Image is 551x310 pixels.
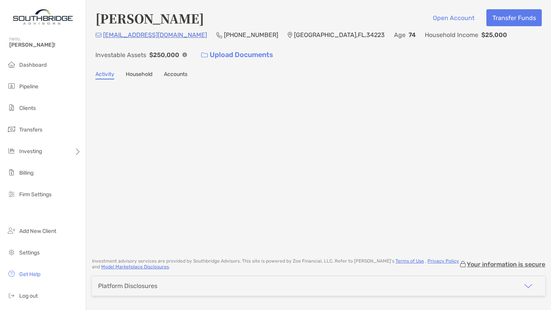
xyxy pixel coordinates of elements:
[7,189,16,199] img: firm-settings icon
[95,33,102,37] img: Email Icon
[7,226,16,235] img: add_new_client icon
[7,248,16,257] img: settings icon
[98,282,157,290] div: Platform Disclosures
[7,146,16,155] img: investing icon
[7,103,16,112] img: clients icon
[467,261,545,268] p: Your information is secure
[92,258,459,270] p: Investment advisory services are provided by Southbridge Advisors . This site is powered by Zoe F...
[19,62,47,68] span: Dashboard
[103,30,207,40] p: [EMAIL_ADDRESS][DOMAIN_NAME]
[396,258,424,264] a: Terms of Use
[7,60,16,69] img: dashboard icon
[19,293,38,299] span: Log out
[182,52,187,57] img: Info Icon
[19,83,38,90] span: Pipeline
[7,81,16,91] img: pipeline icon
[287,32,292,38] img: Location Icon
[19,228,56,234] span: Add New Client
[126,71,152,79] a: Household
[7,269,16,278] img: get-help icon
[196,47,278,63] a: Upload Documents
[95,9,204,27] h4: [PERSON_NAME]
[19,271,40,278] span: Get Help
[95,71,114,79] a: Activity
[394,30,406,40] p: Age
[101,264,169,270] a: Model Marketplace Disclosures
[19,249,40,256] span: Settings
[7,291,16,300] img: logout icon
[481,30,507,40] p: $25,000
[486,9,542,26] button: Transfer Funds
[95,50,146,60] p: Investable Assets
[19,148,42,155] span: Investing
[164,71,187,79] a: Accounts
[9,3,77,31] img: Zoe Logo
[19,105,36,111] span: Clients
[409,30,416,40] p: 74
[7,168,16,177] img: billing icon
[216,32,222,38] img: Phone Icon
[427,9,480,26] button: Open Account
[427,258,459,264] a: Privacy Policy
[201,52,208,58] img: button icon
[224,30,278,40] p: [PHONE_NUMBER]
[7,125,16,134] img: transfers icon
[19,191,52,198] span: Firm Settings
[524,281,533,291] img: icon arrow
[425,30,478,40] p: Household Income
[9,42,81,48] span: [PERSON_NAME]!
[19,126,42,133] span: Transfers
[294,30,385,40] p: [GEOGRAPHIC_DATA] , FL , 34223
[149,50,179,60] p: $250,000
[19,170,33,176] span: Billing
